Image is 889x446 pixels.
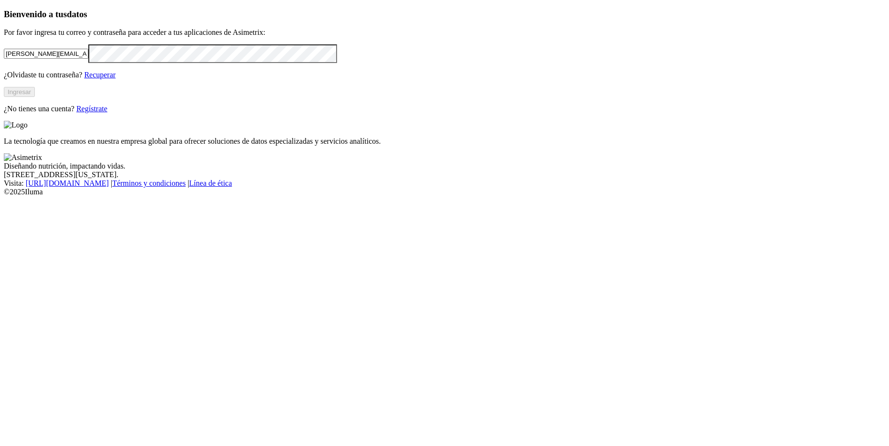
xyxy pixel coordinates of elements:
p: ¿No tienes una cuenta? [4,105,885,113]
div: [STREET_ADDRESS][US_STATE]. [4,170,885,179]
span: datos [67,9,87,19]
div: Diseñando nutrición, impactando vidas. [4,162,885,170]
button: Ingresar [4,87,35,97]
input: Tu correo [4,49,88,59]
img: Logo [4,121,28,129]
a: Línea de ética [189,179,232,187]
div: © 2025 Iluma [4,188,885,196]
a: Recuperar [84,71,116,79]
a: [URL][DOMAIN_NAME] [26,179,109,187]
p: Por favor ingresa tu correo y contraseña para acceder a tus aplicaciones de Asimetrix: [4,28,885,37]
div: Visita : | | [4,179,885,188]
h3: Bienvenido a tus [4,9,885,20]
p: La tecnología que creamos en nuestra empresa global para ofrecer soluciones de datos especializad... [4,137,885,146]
a: Términos y condiciones [112,179,186,187]
img: Asimetrix [4,153,42,162]
p: ¿Olvidaste tu contraseña? [4,71,885,79]
a: Regístrate [76,105,107,113]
